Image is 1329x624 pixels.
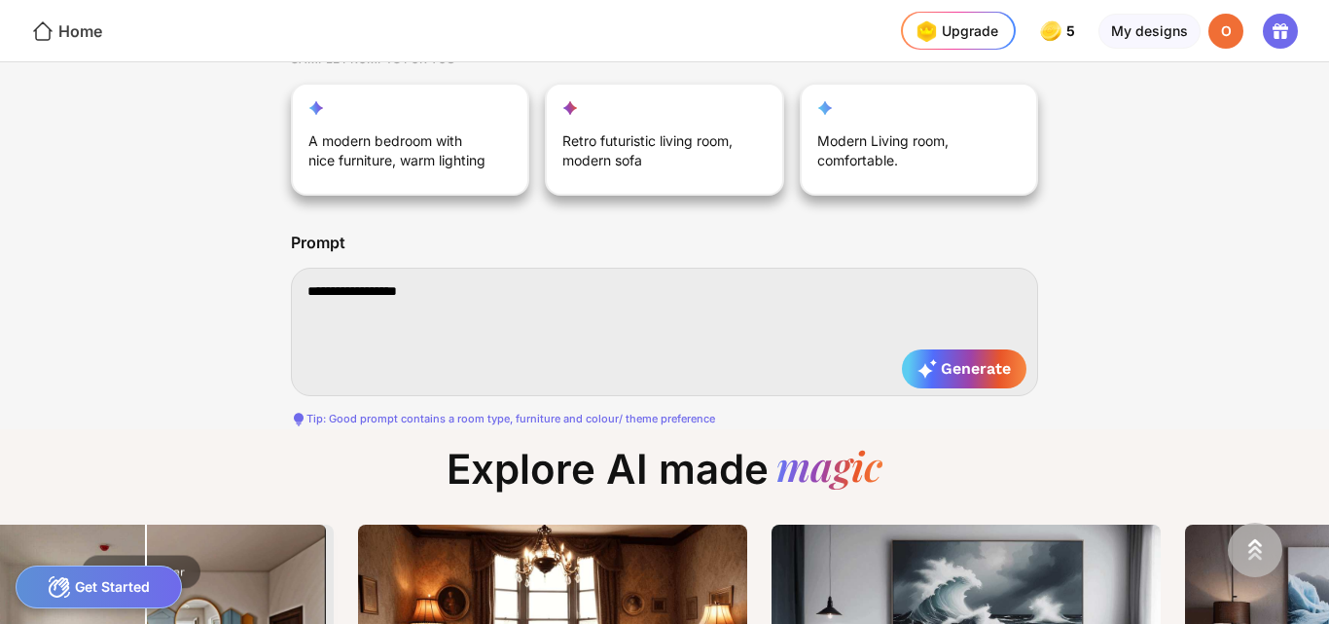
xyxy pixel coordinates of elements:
div: Get Started [16,566,182,608]
div: A modern bedroom with nice furniture, warm lighting [308,131,491,178]
div: Home [31,19,102,43]
div: magic [776,445,882,494]
div: My designs [1098,14,1201,49]
span: Generate [917,359,1011,379]
div: Explore AI made [431,445,898,509]
div: Prompt [291,235,345,252]
span: 5 [1066,23,1079,39]
img: reimagine-star-icon.svg [308,100,324,116]
img: customization-star-icon.svg [817,100,833,116]
div: Upgrade [911,16,998,47]
div: O [1208,14,1243,49]
img: upgrade-nav-btn-icon.gif [911,16,942,47]
img: fill-up-your-space-star-icon.svg [562,100,578,116]
div: Modern Living room, comfortable. [817,131,1000,178]
div: Tip: Good prompt contains a room type, furniture and colour/ theme preference [291,412,1038,427]
div: Retro futuristic living room, modern sofa [562,131,745,178]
